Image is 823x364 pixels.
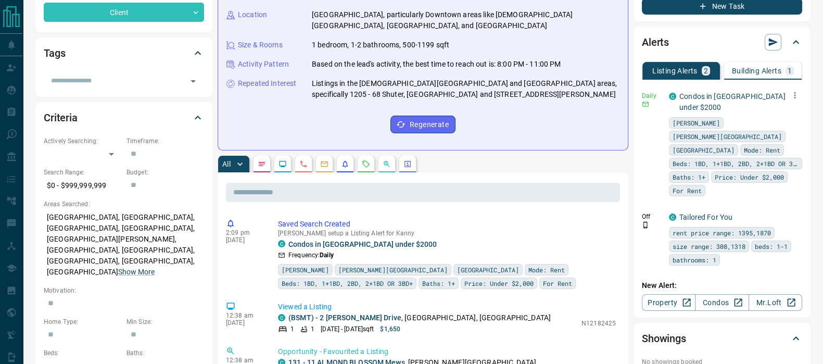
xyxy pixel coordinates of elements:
svg: Push Notification Only [642,221,649,229]
div: condos.ca [278,314,285,321]
span: Price: Under $2,000 [464,278,534,288]
svg: Notes [258,160,266,168]
p: [GEOGRAPHIC_DATA], [GEOGRAPHIC_DATA], [GEOGRAPHIC_DATA], [GEOGRAPHIC_DATA], [GEOGRAPHIC_DATA][PER... [44,209,204,281]
span: For Rent [673,185,702,196]
p: 2:09 pm [226,229,262,236]
svg: Agent Actions [403,160,412,168]
p: 1 bedroom, 1-2 bathrooms, 500-1199 sqft [312,40,449,51]
span: Beds: 1BD, 1+1BD, 2BD, 2+1BD OR 3BD+ [282,278,413,288]
p: [PERSON_NAME] setup a Listing Alert for Kanny [278,230,616,237]
p: 1 [290,324,294,334]
svg: Opportunities [383,160,391,168]
button: Show More [118,267,155,278]
p: Budget: [126,168,204,177]
div: Client [44,3,204,22]
p: 12:38 am [226,312,262,319]
p: Listings in the [DEMOGRAPHIC_DATA][GEOGRAPHIC_DATA] and [GEOGRAPHIC_DATA] areas, specifically 120... [312,78,619,100]
svg: Listing Alerts [341,160,349,168]
span: Mode: Rent [528,265,565,275]
div: condos.ca [669,93,676,100]
button: Regenerate [390,116,455,133]
div: condos.ca [669,214,676,221]
p: Building Alerts [732,67,781,74]
a: (BSMT) - 2 [PERSON_NAME] Drive [288,313,401,322]
p: 2 [704,67,708,74]
p: Frequency: [288,250,334,260]
p: 1 [311,324,314,334]
svg: Calls [299,160,308,168]
p: $0 - $999,999,999 [44,177,121,194]
p: Min Size: [126,317,204,327]
p: Repeated Interest [238,78,296,89]
h2: Showings [642,330,686,347]
p: $1,650 [380,324,400,334]
p: N12182425 [581,319,616,328]
span: Baths: 1+ [673,172,705,182]
p: 12:38 am [226,357,262,364]
span: beds: 1-1 [755,241,788,252]
span: [PERSON_NAME][GEOGRAPHIC_DATA] [338,265,448,275]
button: Open [186,74,200,89]
a: Condos [695,294,749,311]
p: [DATE] [226,319,262,327]
span: [GEOGRAPHIC_DATA] [673,145,735,155]
p: Location [238,9,267,20]
a: Mr.Loft [749,294,802,311]
a: Condos in [GEOGRAPHIC_DATA] under $2000 [288,240,437,248]
span: [PERSON_NAME] [282,265,329,275]
p: Activity Pattern [238,59,289,70]
span: Mode: Rent [744,145,780,155]
p: Based on the lead's activity, the best time to reach out is: 8:00 PM - 11:00 PM [312,59,561,70]
p: [GEOGRAPHIC_DATA], particularly Downtown areas like [DEMOGRAPHIC_DATA][GEOGRAPHIC_DATA], [GEOGRAP... [312,9,619,31]
svg: Email [642,101,649,108]
a: Property [642,294,695,311]
a: Condos in [GEOGRAPHIC_DATA] under $2000 [679,92,786,111]
p: Size & Rooms [238,40,283,51]
svg: Lead Browsing Activity [278,160,287,168]
p: , [GEOGRAPHIC_DATA], [GEOGRAPHIC_DATA] [288,312,551,323]
span: [PERSON_NAME][GEOGRAPHIC_DATA] [673,131,782,142]
div: Showings [642,326,802,351]
span: [PERSON_NAME] [673,118,720,128]
p: Areas Searched: [44,199,204,209]
span: [GEOGRAPHIC_DATA] [457,265,519,275]
svg: Emails [320,160,328,168]
strong: Daily [320,252,334,259]
p: [DATE] - [DATE] sqft [321,324,374,334]
span: Price: Under $2,000 [715,172,784,182]
span: For Rent [543,278,572,288]
p: Listing Alerts [652,67,698,74]
span: bathrooms: 1 [673,255,716,265]
span: Beds: 1BD, 1+1BD, 2BD, 2+1BD OR 3BD+ [673,158,799,169]
h2: Tags [44,45,65,61]
a: Tailored For You [679,213,732,221]
p: Motivation: [44,286,204,295]
svg: Requests [362,160,370,168]
p: Home Type: [44,317,121,327]
p: Timeframe: [126,136,204,146]
p: [DATE] [226,236,262,244]
p: All [222,160,231,168]
span: size range: 308,1318 [673,241,745,252]
span: Baths: 1+ [422,278,455,288]
h2: Criteria [44,109,78,126]
p: Baths: [126,348,204,358]
p: Viewed a Listing [278,302,616,312]
div: Alerts [642,30,802,55]
p: 1 [788,67,792,74]
p: Actively Searching: [44,136,121,146]
p: Search Range: [44,168,121,177]
p: Beds: [44,348,121,358]
p: Off [642,212,663,221]
p: Saved Search Created [278,219,616,230]
p: Daily [642,91,663,101]
span: rent price range: 1395,1870 [673,228,771,238]
div: condos.ca [278,240,285,247]
div: Criteria [44,105,204,130]
h2: Alerts [642,34,669,51]
p: New Alert: [642,280,802,291]
div: Tags [44,41,204,66]
p: Opportunity - Favourited a Listing [278,346,616,357]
